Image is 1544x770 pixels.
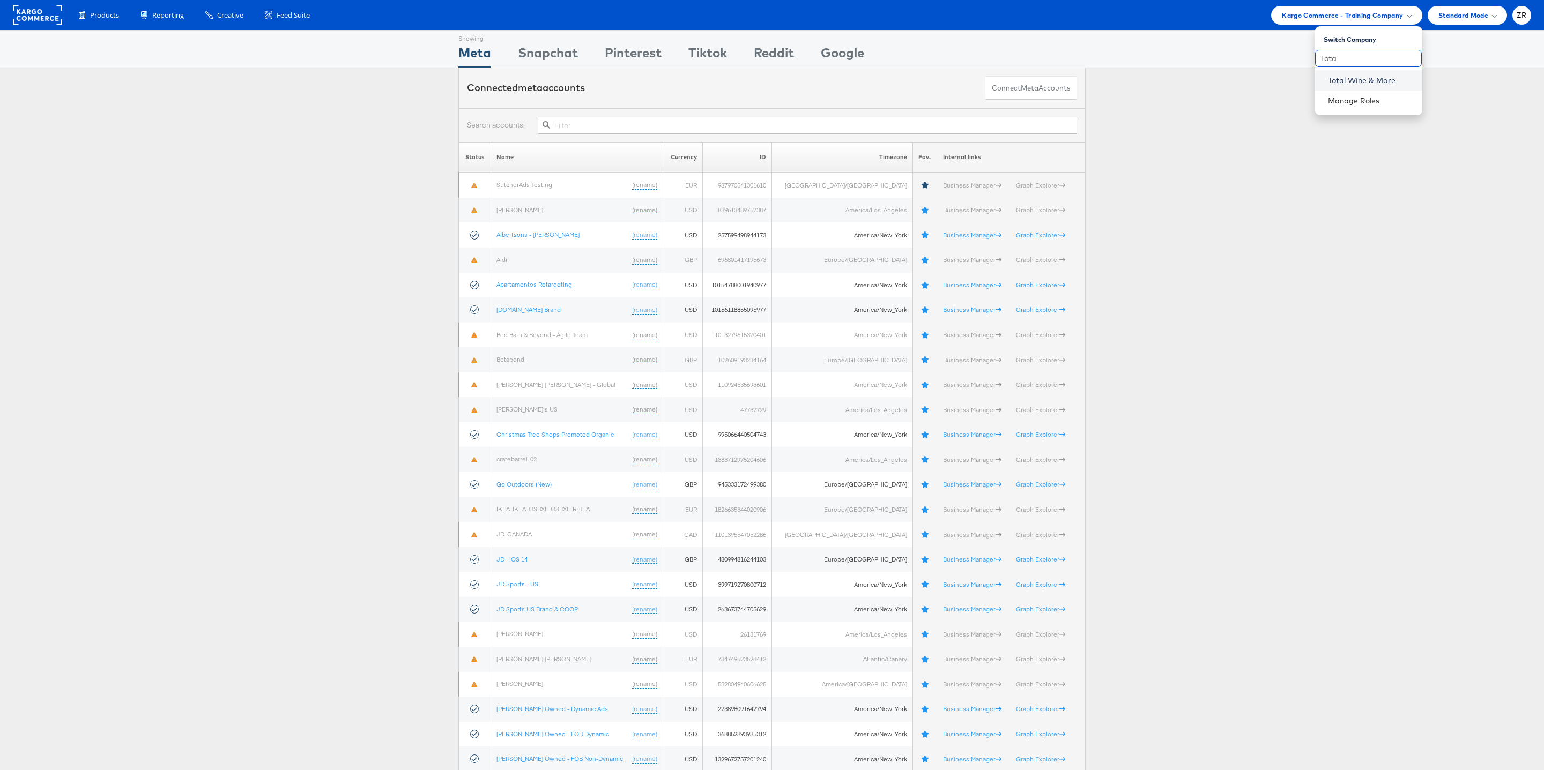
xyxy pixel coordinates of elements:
td: America/Los_Angeles [772,198,913,223]
input: Search [1315,50,1422,67]
span: Products [90,10,119,20]
a: (rename) [632,505,657,514]
a: Business Manager [943,406,1001,414]
a: Graph Explorer [1016,356,1065,364]
a: Graph Explorer [1016,530,1065,539]
td: 1101395547052286 [702,522,772,547]
td: USD [663,397,702,422]
a: Graph Explorer [1016,605,1065,613]
a: Graph Explorer [1016,305,1065,313]
a: (rename) [632,206,657,215]
td: America/[GEOGRAPHIC_DATA] [772,672,913,697]
a: Graph Explorer [1016,755,1065,763]
td: 1826635344020906 [702,497,772,522]
td: USD [663,297,702,323]
span: ZR [1517,12,1527,19]
td: 102609193234164 [702,347,772,372]
a: Business Manager [943,555,1001,563]
td: Europe/[GEOGRAPHIC_DATA] [772,497,913,522]
td: USD [663,447,702,472]
input: Filter [538,117,1077,134]
td: 987970541301610 [702,173,772,198]
td: USD [663,722,702,747]
td: Atlantic/Canary [772,647,913,672]
a: Business Manager [943,181,1001,189]
a: (rename) [632,355,657,364]
a: Graph Explorer [1016,555,1065,563]
div: Showing [458,31,491,43]
a: IKEA_IKEA_OSBXL_OSBXL_RET_A [496,505,590,513]
a: (rename) [632,455,657,464]
td: Europe/[GEOGRAPHIC_DATA] [772,347,913,372]
td: America/Los_Angeles [772,397,913,422]
a: [PERSON_NAME] [496,679,543,687]
a: Business Manager [943,605,1001,613]
a: JD Sports - US [496,580,538,588]
a: Betapond [496,355,524,363]
a: cratebarrel_02 [496,455,537,463]
td: Europe/[GEOGRAPHIC_DATA] [772,547,913,572]
a: [PERSON_NAME] Owned - FOB Non-Dynamic [496,754,623,762]
td: America/New_York [772,597,913,622]
td: 47737729 [702,397,772,422]
a: Business Manager [943,281,1001,289]
a: (rename) [632,405,657,414]
td: USD [663,372,702,398]
a: [PERSON_NAME]'s US [496,405,558,413]
button: ConnectmetaAccounts [985,76,1077,100]
a: Graph Explorer [1016,505,1065,513]
a: Graph Explorer [1016,480,1065,488]
a: Graph Explorer [1016,331,1065,339]
a: Bed Bath & Beyond - Agile Team [496,331,588,339]
a: (rename) [632,305,657,315]
td: Europe/[GEOGRAPHIC_DATA] [772,472,913,497]
a: Graph Explorer [1016,730,1065,738]
a: Business Manager [943,430,1001,438]
td: America/New_York [772,422,913,447]
td: USD [663,572,702,597]
a: Christmas Tree Shops Promoted Organic [496,430,614,438]
a: (rename) [632,655,657,664]
a: [PERSON_NAME] [496,206,543,214]
a: StitcherAds Testing [496,181,552,189]
span: Creative [217,10,243,20]
a: Business Manager [943,331,1001,339]
td: America/New_York [772,697,913,722]
a: [PERSON_NAME] Owned - Dynamic Ads [496,705,608,713]
div: Connected accounts [467,81,585,95]
a: Business Manager [943,206,1001,214]
td: America/New_York [772,297,913,323]
td: America/New_York [772,372,913,398]
a: Business Manager [943,455,1001,464]
td: 734749523528412 [702,647,772,672]
td: 26131769 [702,622,772,647]
td: 223898091642794 [702,697,772,722]
a: Business Manager [943,730,1001,738]
a: (rename) [632,181,657,190]
a: (rename) [632,555,657,564]
td: USD [663,672,702,697]
td: 945333172499380 [702,472,772,497]
td: 1013279615370401 [702,323,772,348]
td: 110924535693601 [702,372,772,398]
td: [GEOGRAPHIC_DATA]/[GEOGRAPHIC_DATA] [772,173,913,198]
a: JD | iOS 14 [496,555,528,563]
a: [PERSON_NAME] [496,630,543,638]
td: 399719270800712 [702,572,772,597]
td: [GEOGRAPHIC_DATA]/[GEOGRAPHIC_DATA] [772,522,913,547]
a: Business Manager [943,380,1001,388]
a: Business Manager [943,630,1001,638]
a: Graph Explorer [1016,281,1065,289]
a: Graph Explorer [1016,430,1065,438]
a: (rename) [632,530,657,539]
a: Go Outdoors (New) [496,480,552,488]
a: [DOMAIN_NAME] Brand [496,305,561,313]
span: meta [1021,83,1038,93]
td: GBP [663,347,702,372]
td: EUR [663,647,702,672]
td: USD [663,222,702,248]
a: Albertsons - [PERSON_NAME] [496,230,580,238]
a: Graph Explorer [1016,705,1065,713]
a: JD Sports US Brand & COOP [496,605,578,613]
div: Pinterest [605,43,662,68]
